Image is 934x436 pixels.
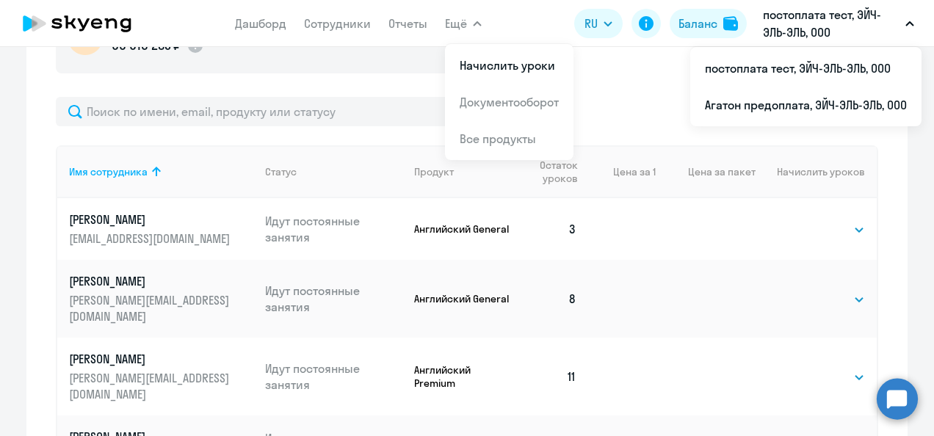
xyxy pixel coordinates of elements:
[513,198,588,260] td: 3
[235,16,286,31] a: Дашборд
[460,95,559,109] a: Документооборот
[513,260,588,338] td: 8
[265,213,403,245] p: Идут постоянные занятия
[656,145,756,198] th: Цена за пакет
[69,292,233,324] p: [PERSON_NAME][EMAIL_ADDRESS][DOMAIN_NAME]
[678,15,717,32] div: Баланс
[56,97,458,126] input: Поиск по имени, email, продукту или статусу
[265,360,403,393] p: Идут постоянные занятия
[445,9,482,38] button: Ещё
[265,165,297,178] div: Статус
[69,273,233,289] p: [PERSON_NAME]
[69,165,148,178] div: Имя сотрудника
[304,16,371,31] a: Сотрудники
[265,165,403,178] div: Статус
[69,351,233,367] p: [PERSON_NAME]
[265,283,403,315] p: Идут постоянные занятия
[69,211,233,228] p: [PERSON_NAME]
[460,58,555,73] a: Начислить уроки
[574,9,623,38] button: RU
[414,292,513,305] p: Английский General
[584,15,598,32] span: RU
[756,145,877,198] th: Начислить уроков
[460,131,536,146] a: Все продукты
[69,230,233,247] p: [EMAIL_ADDRESS][DOMAIN_NAME]
[763,6,899,41] p: постоплата тест, ЭЙЧ-ЭЛЬ-ЭЛЬ, ООО
[513,338,588,415] td: 11
[670,9,747,38] button: Балансbalance
[690,47,922,126] ul: Ещё
[756,6,922,41] button: постоплата тест, ЭЙЧ-ЭЛЬ-ЭЛЬ, ООО
[388,16,427,31] a: Отчеты
[69,273,253,324] a: [PERSON_NAME][PERSON_NAME][EMAIL_ADDRESS][DOMAIN_NAME]
[723,16,738,31] img: balance
[69,211,253,247] a: [PERSON_NAME][EMAIL_ADDRESS][DOMAIN_NAME]
[414,222,513,236] p: Английский General
[414,165,513,178] div: Продукт
[69,165,253,178] div: Имя сотрудника
[445,15,467,32] span: Ещё
[69,351,253,402] a: [PERSON_NAME][PERSON_NAME][EMAIL_ADDRESS][DOMAIN_NAME]
[525,159,577,185] span: Остаток уроков
[525,159,588,185] div: Остаток уроков
[69,370,233,402] p: [PERSON_NAME][EMAIL_ADDRESS][DOMAIN_NAME]
[588,145,656,198] th: Цена за 1
[414,165,454,178] div: Продукт
[414,363,513,390] p: Английский Premium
